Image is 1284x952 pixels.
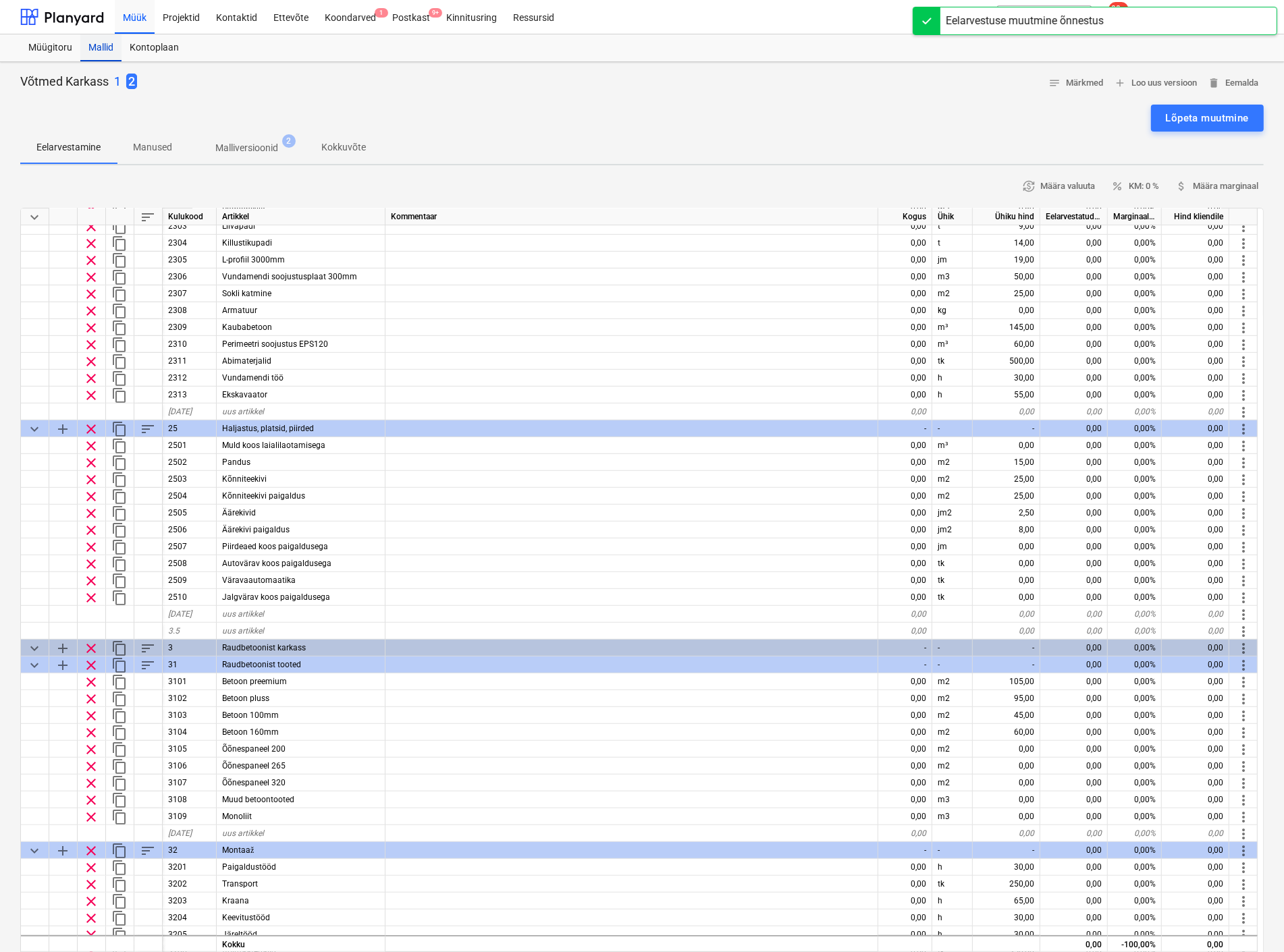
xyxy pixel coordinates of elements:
[1108,488,1162,505] div: 0,00%
[111,269,128,285] span: Dubleeri rida
[55,640,71,656] span: Lisa reale alamkategooria
[1235,252,1252,268] span: Rohkem toiminguid
[126,73,137,90] button: 2
[1040,302,1108,319] div: 0,00
[1235,370,1252,386] span: Rohkem toiminguid
[1162,505,1229,522] div: 0,00
[1040,218,1108,235] div: 0,00
[878,387,932,403] div: 0,00
[1108,252,1162,269] div: 0,00%
[1162,387,1229,403] div: 0,00
[1040,336,1108,353] div: 0,00
[973,208,1040,225] div: Ühiku hind
[1040,471,1108,488] div: 0,00
[1162,302,1229,319] div: 0,00
[1114,76,1197,91] span: Loo uus versioon
[163,454,217,471] div: 2502
[163,488,217,505] div: 2504
[83,640,99,656] span: Eemalda rida
[1108,623,1162,640] div: 0,00%
[1108,403,1162,420] div: 0,00%
[878,269,932,285] div: 0,00
[973,302,1040,319] div: 0,00
[878,471,932,488] div: 0,00
[878,538,932,555] div: 0,00
[1040,505,1108,522] div: 0,00
[111,319,128,335] span: Dubleeri rida
[878,589,932,606] div: 0,00
[26,640,43,656] span: Ahenda kategooria
[878,319,932,336] div: 0,00
[1162,437,1229,454] div: 0,00
[1023,180,1035,192] span: currency_exchange
[111,235,128,251] span: Dubleeri rida
[1108,218,1162,235] div: 0,00%
[1235,471,1252,487] span: Rohkem toiminguid
[83,218,99,234] span: Eemalda rida
[163,252,217,269] div: 2305
[1166,109,1249,127] div: Lõpeta muutmine
[973,269,1040,285] div: 50,00
[878,572,932,589] div: 0,00
[83,589,99,605] span: Eemalda rida
[163,269,217,285] div: 2306
[1235,403,1252,420] span: Rohkem toiminguid
[140,420,156,437] span: Sorteeri read kategooriasiseselt
[83,319,99,335] span: Eemalda rida
[932,387,973,403] div: h
[163,319,217,336] div: 2309
[1040,269,1108,285] div: 0,00
[973,505,1040,522] div: 2,50
[878,522,932,538] div: 0,00
[26,208,43,225] span: Ahenda kõik kategooriad
[1108,302,1162,319] div: 0,00%
[1162,285,1229,302] div: 0,00
[1162,623,1229,640] div: 0,00
[163,505,217,522] div: 2505
[111,454,128,470] span: Dubleeri rida
[217,208,385,225] div: Artikkel
[878,218,932,235] div: 0,00
[1235,353,1252,369] span: Rohkem toiminguid
[878,336,932,353] div: 0,00
[878,606,932,623] div: 0,00
[1106,176,1165,197] button: KM: 0 %
[932,319,973,336] div: m³
[1108,336,1162,353] div: 0,00%
[83,488,99,504] span: Eemalda rida
[932,589,973,606] div: tk
[1162,572,1229,589] div: 0,00
[83,471,99,487] span: Eemalda rida
[1235,505,1252,521] span: Rohkem toiminguid
[111,370,128,386] span: Dubleeri rida
[973,336,1040,353] div: 60,00
[1040,522,1108,538] div: 0,00
[1235,302,1252,318] span: Rohkem toiminguid
[878,454,932,471] div: 0,00
[122,34,187,61] div: Kontoplaan
[36,140,101,155] p: Eelarvestamine
[1108,73,1202,94] button: Loo uus versioon
[878,235,932,252] div: 0,00
[83,420,99,437] span: Eemalda rida
[1040,538,1108,555] div: 0,00
[111,302,128,318] span: Dubleeri rida
[878,208,932,225] div: Kogus
[1040,285,1108,302] div: 0,00
[932,235,973,252] div: t
[973,370,1040,387] div: 30,00
[1235,387,1252,403] span: Rohkem toiminguid
[1111,179,1159,194] span: KM: 0 %
[1235,589,1252,605] span: Rohkem toiminguid
[1162,252,1229,269] div: 0,00
[1235,454,1252,470] span: Rohkem toiminguid
[932,218,973,235] div: t
[973,387,1040,403] div: 55,00
[878,437,932,454] div: 0,00
[1162,353,1229,370] div: 0,00
[1108,572,1162,589] div: 0,00%
[1040,437,1108,454] div: 0,00
[1162,420,1229,437] div: 0,00
[111,437,128,453] span: Dubleeri rida
[1040,319,1108,336] div: 0,00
